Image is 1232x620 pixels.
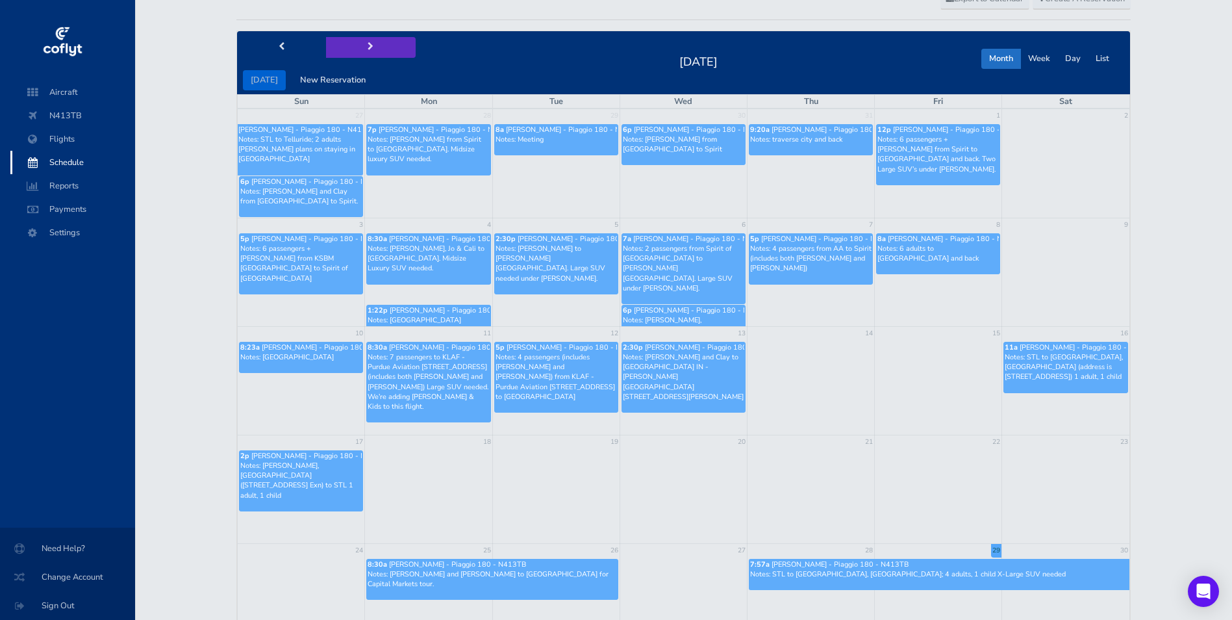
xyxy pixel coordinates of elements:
[23,151,122,174] span: Schedule
[23,81,122,104] span: Aircraft
[389,342,526,352] span: [PERSON_NAME] - Piaggio 180 - N413TB
[368,244,489,274] p: Notes: [PERSON_NAME], Jo & Cali to [GEOGRAPHIC_DATA]. Midsize Luxury SUV needed.
[518,234,655,244] span: [PERSON_NAME] - Piaggio 180 - N413TB
[23,198,122,221] span: Payments
[1119,544,1129,557] a: 30
[772,125,909,135] span: [PERSON_NAME] - Piaggio 180 - N413TB
[804,96,818,107] span: Thu
[623,315,744,355] p: Notes: [PERSON_NAME], [PERSON_NAME], Jo & [PERSON_NAME] from [GEOGRAPHIC_DATA] to Spirit
[609,109,620,122] a: 29
[354,109,364,122] a: 27
[368,352,489,411] p: Notes: 7 passengers to KLAF - Purdue Aviation [STREET_ADDRESS] (includes both [PERSON_NAME] and [...
[736,109,747,122] a: 30
[991,544,1001,557] a: 29
[1188,576,1219,607] div: Open Intercom Messenger
[623,244,744,293] p: Notes: 2 passengers from Spirit of [GEOGRAPHIC_DATA] to [PERSON_NAME][GEOGRAPHIC_DATA]. Large SUV...
[868,218,874,231] a: 7
[877,244,999,263] p: Notes: 6 adults to [GEOGRAPHIC_DATA] and back
[240,234,249,244] span: 5p
[1119,435,1129,448] a: 23
[645,342,782,352] span: [PERSON_NAME] - Piaggio 180 - N413TB
[740,218,747,231] a: 6
[750,560,770,569] span: 7:57a
[991,327,1001,340] a: 15
[251,234,388,244] span: [PERSON_NAME] - Piaggio 180 - N413TB
[1059,96,1072,107] span: Sat
[16,594,119,617] span: Sign Out
[496,244,617,283] p: Notes: [PERSON_NAME] to [PERSON_NAME][GEOGRAPHIC_DATA]. Large SUV needed under [PERSON_NAME].
[864,327,874,340] a: 14
[864,109,874,122] a: 31
[23,221,122,244] span: Settings
[888,234,1025,244] span: [PERSON_NAME] - Piaggio 180 - N413TB
[368,342,387,352] span: 8:30a
[995,218,1001,231] a: 8
[482,327,492,340] a: 11
[496,125,504,135] span: 8a
[23,174,122,198] span: Reports
[240,187,362,206] p: Notes: [PERSON_NAME] and Clay from [GEOGRAPHIC_DATA] to Spirit.
[368,305,388,315] span: 1:22p
[16,537,119,560] span: Need Help?
[1123,218,1129,231] a: 9
[736,544,747,557] a: 27
[237,37,327,57] button: prev
[482,435,492,448] a: 18
[1005,342,1018,352] span: 11a
[368,569,616,589] p: Notes: [PERSON_NAME] and [PERSON_NAME] to [GEOGRAPHIC_DATA] for Capital Markets tour.
[674,96,692,107] span: Wed
[482,544,492,557] a: 25
[496,342,505,352] span: 5p
[1020,49,1058,69] button: Week
[482,109,492,122] a: 28
[262,342,399,352] span: [PERSON_NAME] - Piaggio 180 - N413TB
[23,127,122,151] span: Flights
[672,51,725,70] h2: [DATE]
[486,218,492,231] a: 4
[251,177,388,187] span: [PERSON_NAME] - Piaggio 180 - N413TB
[750,244,872,274] p: Notes: 4 passengers from AA to Spirit (includes both [PERSON_NAME] and [PERSON_NAME])
[368,560,387,569] span: 8:30a
[750,135,872,144] p: Notes: traverse city and back
[294,96,308,107] span: Sun
[877,125,891,135] span: 12p
[1088,49,1117,69] button: List
[1123,109,1129,122] a: 2
[750,569,1129,579] p: Notes: STL to [GEOGRAPHIC_DATA], [GEOGRAPHIC_DATA]; 4 adults, 1 child X-Large SUV needed
[995,109,1001,122] a: 1
[496,135,617,144] p: Notes: Meeting
[761,234,898,244] span: [PERSON_NAME] - Piaggio 180 - N413TB
[368,125,377,135] span: 7p
[16,565,119,589] span: Change Account
[240,451,249,461] span: 2p
[864,435,874,448] a: 21
[736,327,747,340] a: 13
[1057,49,1088,69] button: Day
[379,125,516,135] span: [PERSON_NAME] - Piaggio 180 - N413TB
[368,135,489,164] p: Notes: [PERSON_NAME] from Spirit to [GEOGRAPHIC_DATA]. Midsize luxury SUV needed.
[358,218,364,231] a: 3
[933,96,943,107] span: Fri
[238,125,375,135] span: [PERSON_NAME] - Piaggio 180 - N413TB
[609,327,620,340] a: 12
[496,352,617,402] p: Notes: 4 passengers (includes [PERSON_NAME] and [PERSON_NAME]) from KLAF - Purdue Aviation [STREE...
[623,342,643,352] span: 2:30p
[23,104,122,127] span: N413TB
[623,234,631,244] span: 7a
[623,135,744,154] p: Notes: [PERSON_NAME] from [GEOGRAPHIC_DATA] to Spirit
[240,461,362,500] p: Notes: [PERSON_NAME], [GEOGRAPHIC_DATA] ([STREET_ADDRESS] Exn) to STL 1 adult, 1 child
[623,125,632,135] span: 6p
[41,23,84,62] img: coflyt logo
[507,342,644,352] span: [PERSON_NAME] - Piaggio 180 - N413TB
[634,125,771,135] span: [PERSON_NAME] - Piaggio 180 - N413TB
[243,70,286,90] button: [DATE]
[750,234,759,244] span: 5p
[613,218,620,231] a: 5
[354,435,364,448] a: 17
[240,177,249,187] span: 6p
[292,70,373,90] button: New Reservation
[750,125,770,135] span: 9:20a
[390,305,527,315] span: [PERSON_NAME] - Piaggio 180 - N413TB
[893,125,1030,135] span: [PERSON_NAME] - Piaggio 180 - N413TB
[549,96,563,107] span: Tue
